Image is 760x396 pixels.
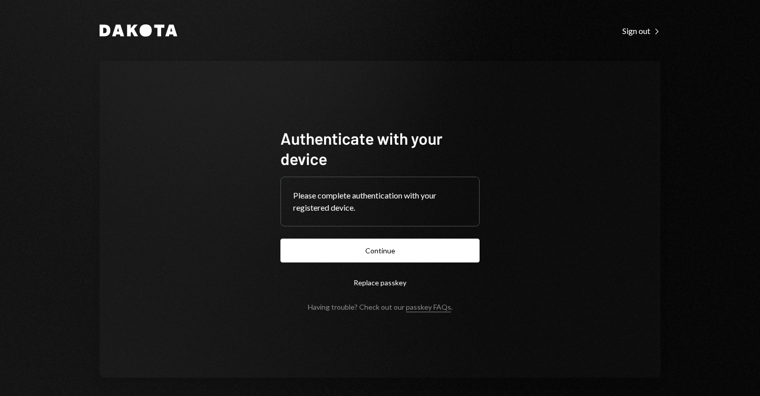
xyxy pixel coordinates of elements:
div: Sign out [622,26,660,36]
a: passkey FAQs [406,303,451,312]
button: Replace passkey [280,271,480,294]
div: Please complete authentication with your registered device. [293,189,467,214]
div: Having trouble? Check out our . [308,303,453,311]
a: Sign out [622,25,660,36]
h1: Authenticate with your device [280,128,480,169]
button: Continue [280,239,480,262]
